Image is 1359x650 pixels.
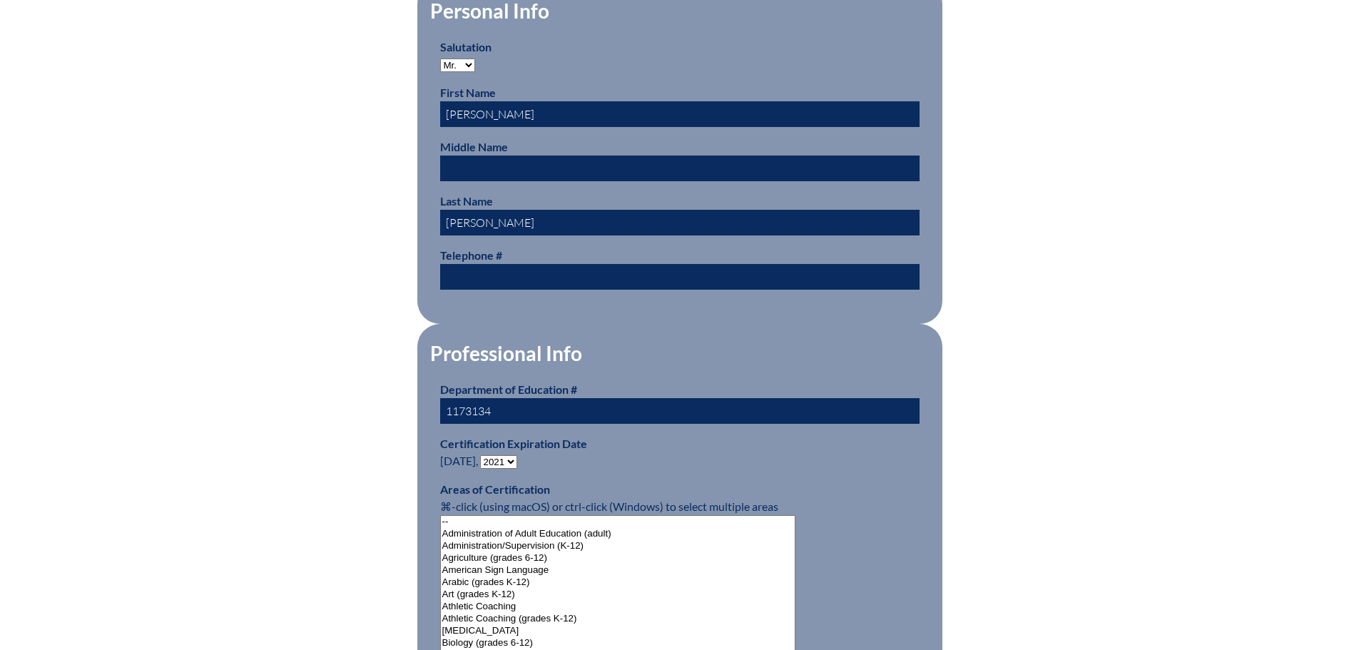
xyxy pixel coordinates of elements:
[440,382,577,396] label: Department of Education #
[429,341,584,365] legend: Professional Info
[440,482,550,496] label: Areas of Certification
[441,552,795,564] option: Agriculture (grades 6-12)
[441,601,795,613] option: Athletic Coaching
[440,59,475,72] select: persons_salutation
[441,564,795,577] option: American Sign Language
[440,248,502,262] label: Telephone #
[440,40,492,54] label: Salutation
[440,140,508,153] label: Middle Name
[440,437,587,450] label: Certification Expiration Date
[440,194,493,208] label: Last Name
[440,86,496,99] label: First Name
[441,540,795,552] option: Administration/Supervision (K-12)
[441,637,795,649] option: Biology (grades 6-12)
[440,454,478,467] span: [DATE],
[441,613,795,625] option: Athletic Coaching (grades K-12)
[441,528,795,540] option: Administration of Adult Education (adult)
[441,625,795,637] option: [MEDICAL_DATA]
[441,577,795,589] option: Arabic (grades K-12)
[441,516,795,528] option: --
[441,589,795,601] option: Art (grades K-12)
